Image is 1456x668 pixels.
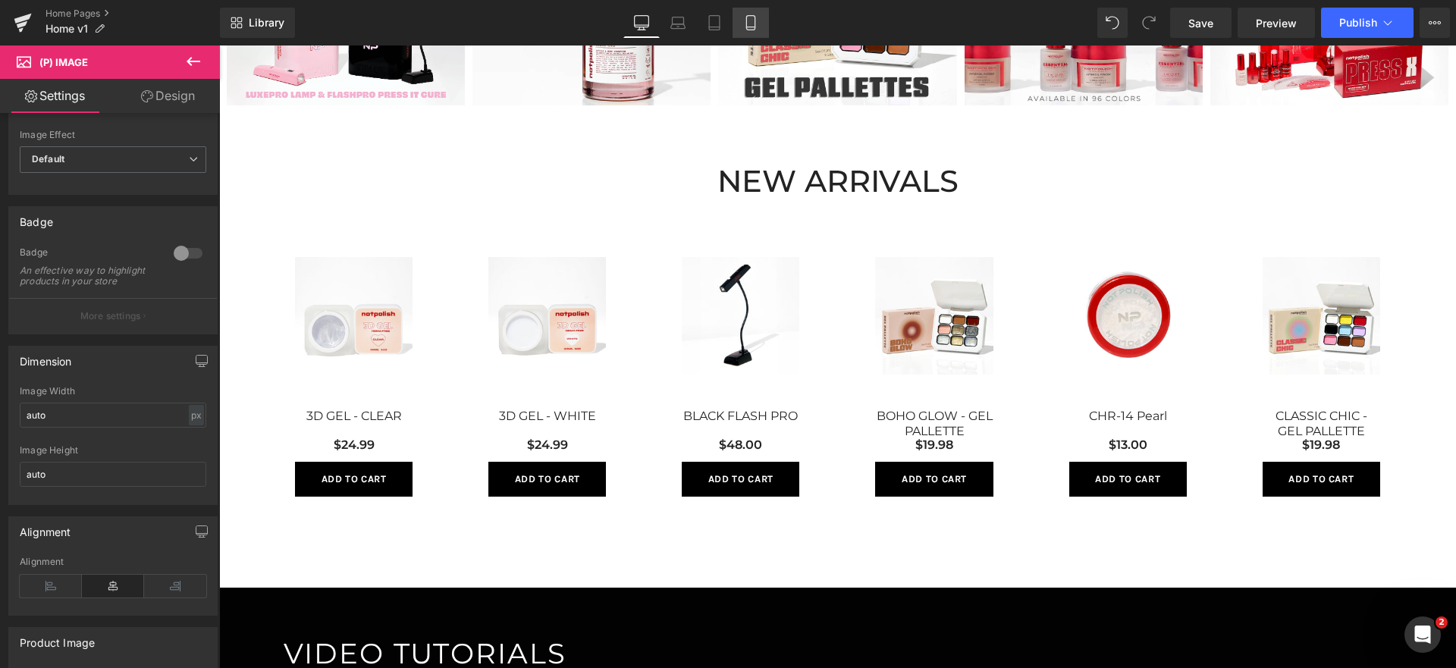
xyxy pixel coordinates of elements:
[308,390,349,416] span: $24.99
[733,8,769,38] a: Mobile
[1339,17,1377,29] span: Publish
[280,363,377,390] a: 3D GEL - WHITE
[296,428,361,439] span: Add To Cart
[656,212,773,329] img: BOHO GLOW - GEL PALLETTE
[269,212,387,329] img: 3D GEL - WHITE
[45,8,220,20] a: Home Pages
[20,246,158,262] div: Badge
[1134,8,1164,38] button: Redo
[20,557,206,567] div: Alignment
[1238,8,1315,38] a: Preview
[39,56,88,68] span: (P) Image
[660,8,696,38] a: Laptop
[32,153,64,165] b: Default
[1083,390,1121,416] span: $19.98
[890,390,928,416] span: $13.00
[20,462,206,487] input: auto
[489,428,554,439] span: Add To Cart
[463,416,580,451] button: Add To Cart
[220,8,295,38] a: New Library
[696,390,734,416] span: $19.98
[20,347,72,368] div: Dimension
[20,130,206,140] div: Image Effect
[500,390,543,416] span: $48.00
[1256,15,1297,31] span: Preview
[249,16,284,30] span: Library
[850,212,968,329] img: CHR-14 Pearl
[20,386,206,397] div: Image Width
[1043,416,1161,451] button: Add To Cart
[20,403,206,428] input: auto
[656,416,773,451] button: Add To Cart
[1436,616,1448,629] span: 2
[269,416,387,451] button: Add To Cart
[696,8,733,38] a: Tablet
[1097,8,1128,38] button: Undo
[1043,363,1161,390] a: CLASSIC CHIC - GEL PALLETTE
[76,212,193,329] img: 3D GEL - CLEAR
[464,363,579,390] a: BLACK FLASH PRO
[1404,616,1441,653] iframe: Intercom live chat
[113,79,223,113] a: Design
[1188,15,1213,31] span: Save
[27,621,386,653] h1: Brush up on your Nail Skills
[20,445,206,456] div: Image Height
[20,207,53,228] div: Badge
[870,363,948,390] a: CHR-14 Pearl
[76,416,193,451] button: Add To Cart
[1420,8,1450,38] button: More
[11,595,401,620] h1: VIDEO TUTORIALS
[623,8,660,38] a: Desktop
[20,265,156,287] div: An effective way to highlight products in your store
[102,428,168,439] span: Add To Cart
[20,628,95,649] div: Product Image
[656,363,773,390] a: BOHO GLOW - GEL PALLETTE
[850,416,968,451] button: Add To Cart
[9,298,217,334] button: More settings
[115,390,155,416] span: $24.99
[189,405,204,425] div: px
[876,428,941,439] span: Add To Cart
[20,517,71,538] div: Alignment
[1043,212,1161,329] img: CLASSIC CHIC - GEL PALLETTE
[80,309,141,323] p: More settings
[1321,8,1414,38] button: Publish
[87,363,183,390] a: 3D GEL - CLEAR
[463,212,580,329] img: BLACK FLASH PRO
[682,428,748,439] span: Add To Cart
[45,23,88,35] span: Home v1
[1069,428,1134,439] span: Add To Cart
